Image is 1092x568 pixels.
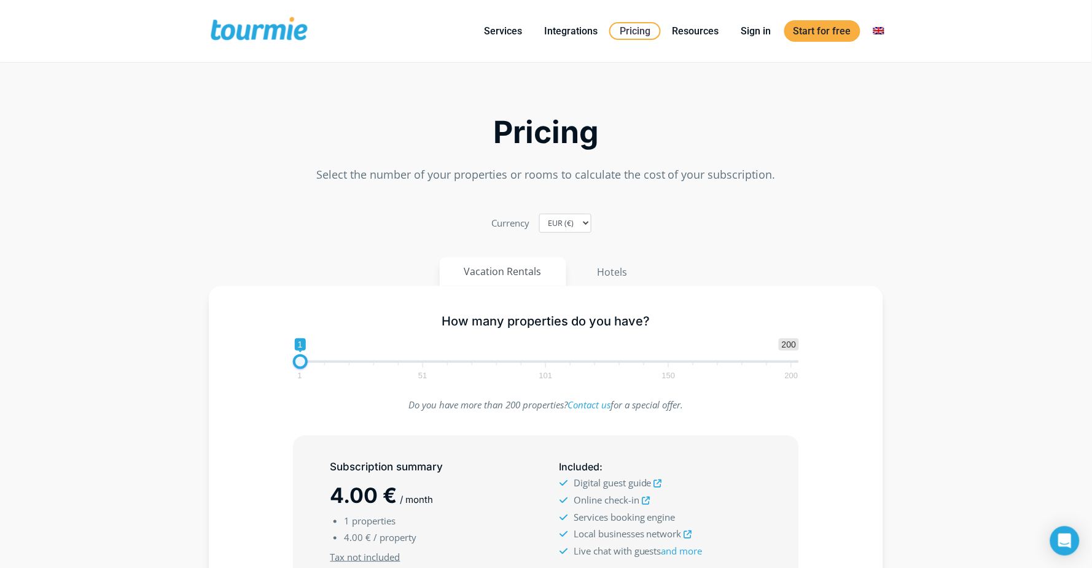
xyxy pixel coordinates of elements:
span: 4.00 € [330,483,397,508]
span: Services booking engine [574,511,676,523]
span: 1 [344,515,349,527]
span: 1 [295,338,306,351]
button: Vacation Rentals [440,257,566,286]
span: 4.00 € [344,531,371,543]
a: Contact us [567,399,610,411]
label: Currency [492,215,530,231]
div: Open Intercom Messenger [1050,526,1080,556]
u: Tax not included [330,551,400,563]
a: and more [661,545,703,557]
span: 200 [783,373,800,378]
a: Services [475,23,531,39]
span: Included [559,461,599,473]
a: Start for free [784,20,860,42]
span: Live chat with guests [574,545,703,557]
a: Integrations [535,23,607,39]
a: Sign in [732,23,781,39]
h5: How many properties do you have? [293,314,800,329]
span: 1 [295,373,303,378]
a: Pricing [609,22,661,40]
span: Local businesses network [574,527,682,540]
span: Online check-in [574,494,639,506]
a: Resources [663,23,728,39]
p: Select the number of your properties or rooms to calculate the cost of your subscription. [209,166,883,183]
span: / property [373,531,416,543]
span: Digital guest guide [574,477,652,489]
span: / month [400,494,434,505]
span: 101 [537,373,555,378]
span: properties [352,515,396,527]
span: 150 [660,373,677,378]
p: Do you have more than 200 properties? for a special offer. [293,397,800,413]
span: 200 [779,338,799,351]
button: Hotels [572,257,653,287]
h2: Pricing [209,118,883,147]
span: 51 [416,373,429,378]
h5: Subscription summary [330,459,533,475]
h5: : [559,459,762,475]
